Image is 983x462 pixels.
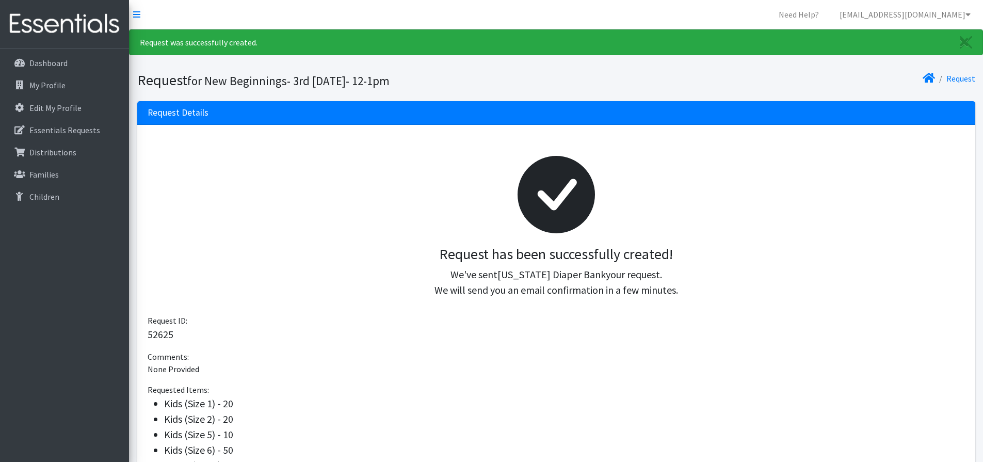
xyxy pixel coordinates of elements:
[187,73,390,88] small: for New Beginnings- 3rd [DATE]- 12-1pm
[4,164,125,185] a: Families
[164,427,965,442] li: Kids (Size 5) - 10
[148,327,965,342] p: 52625
[29,169,59,180] p: Families
[29,103,82,113] p: Edit My Profile
[770,4,827,25] a: Need Help?
[4,186,125,207] a: Children
[29,125,100,135] p: Essentials Requests
[946,73,975,84] a: Request
[4,7,125,41] img: HumanEssentials
[949,30,982,55] a: Close
[148,352,189,362] span: Comments:
[148,315,187,326] span: Request ID:
[148,385,209,395] span: Requested Items:
[29,80,66,90] p: My Profile
[156,246,957,263] h3: Request has been successfully created!
[164,411,965,427] li: Kids (Size 2) - 20
[4,142,125,163] a: Distributions
[137,71,553,89] h1: Request
[29,58,68,68] p: Dashboard
[4,75,125,95] a: My Profile
[4,120,125,140] a: Essentials Requests
[4,53,125,73] a: Dashboard
[148,107,208,118] h3: Request Details
[164,442,965,458] li: Kids (Size 6) - 50
[29,147,76,157] p: Distributions
[4,98,125,118] a: Edit My Profile
[29,192,59,202] p: Children
[156,267,957,298] p: We've sent your request. We will send you an email confirmation in a few minutes.
[148,364,199,374] span: None Provided
[497,268,606,281] span: [US_STATE] Diaper Bank
[831,4,979,25] a: [EMAIL_ADDRESS][DOMAIN_NAME]
[129,29,983,55] div: Request was successfully created.
[164,396,965,411] li: Kids (Size 1) - 20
